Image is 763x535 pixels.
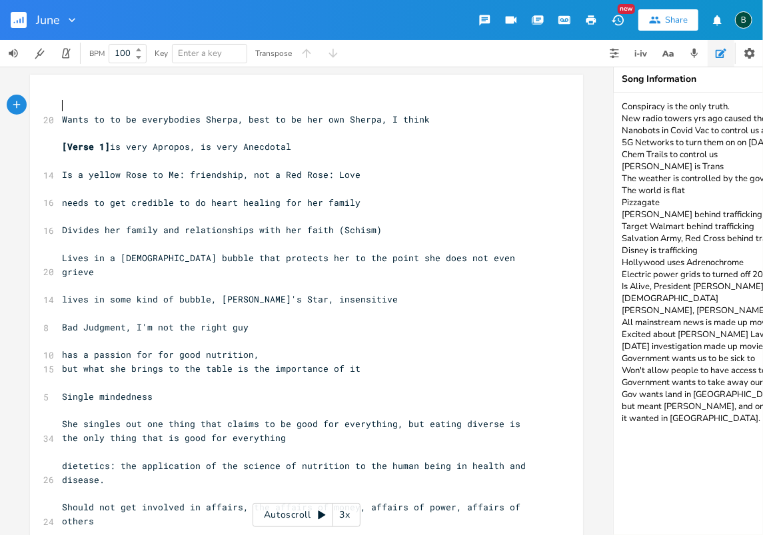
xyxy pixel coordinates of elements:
span: needs to get credible to do heart healing for her family [62,197,361,209]
span: Wants to to be everybodies Sherpa, best to be her own Sherpa, I think [62,113,430,125]
span: is very Apropos, is very Anecdotal [62,141,291,153]
span: She singles out one thing that claims to be good for everything, but eating diverse is the only t... [62,418,526,444]
div: BruCe [735,11,752,29]
span: [Verse 1] [62,141,110,153]
button: New [604,8,631,32]
button: Share [638,9,698,31]
button: B [735,5,752,35]
span: has a passion for for good nutrition, [62,348,259,360]
div: Transpose [255,49,292,57]
span: Is a yellow Rose to Me: friendship, not a Red Rose: Love [62,169,361,181]
span: but what she brings to the table is the importance of it [62,362,361,374]
div: New [618,4,635,14]
span: June [36,14,60,26]
div: 3x [333,503,357,527]
span: lives in some kind of bubble, [PERSON_NAME]'s Star, insensitive [62,293,398,305]
span: Divides her family and relationships with her faith (Schism) [62,224,382,236]
span: Bad Judgment, I'm not the right guy [62,321,249,333]
div: Key [155,49,168,57]
span: Lives in a [DEMOGRAPHIC_DATA] bubble that protects her to the point she does not even grieve [62,252,520,278]
span: dietetics: the application of the science of nutrition to the human being in health and disease. [62,460,531,486]
span: Single mindedness [62,390,153,402]
div: Share [665,14,688,26]
span: Enter a key [178,47,222,59]
div: Autoscroll [253,503,361,527]
div: BPM [89,50,105,57]
span: Should not get involved in affairs, the affairs of money, affairs of power, affairs of others [62,501,526,527]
